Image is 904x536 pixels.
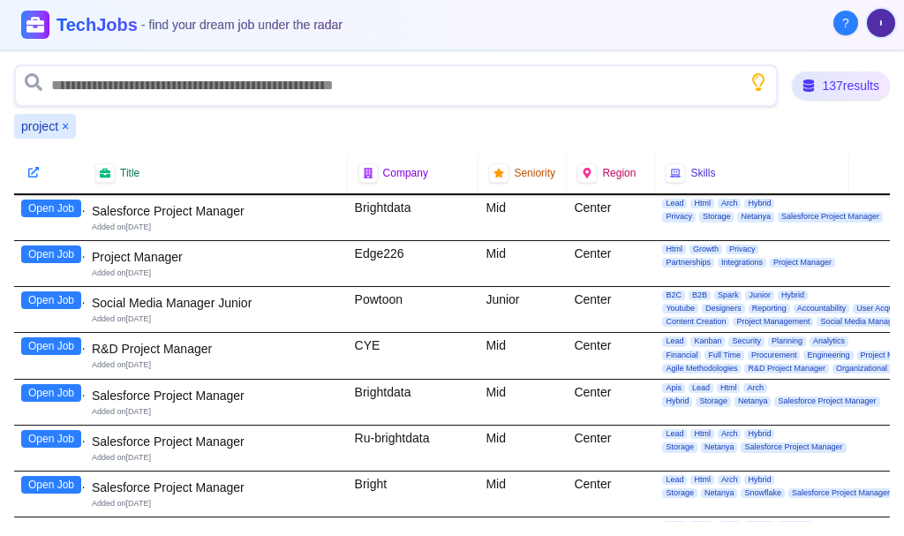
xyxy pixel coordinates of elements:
[726,245,759,254] span: Privacy
[120,166,139,180] span: Title
[92,202,341,220] div: Salesforce Project Manager
[744,521,774,531] span: Hybrid
[348,472,479,517] div: Bright
[92,294,341,312] div: Social Media Manager Junior
[704,351,744,360] span: Full Time
[734,396,772,406] span: Netanya
[690,336,725,346] span: Kanban
[92,479,341,496] div: Salesforce Project Manager
[21,384,81,402] button: Open Job
[718,521,742,531] span: Html
[748,351,801,360] span: Procurement
[514,166,555,180] span: Seniority
[774,396,879,406] span: Salesforce Project Manager
[567,333,655,379] div: Center
[348,241,479,286] div: Edge226
[141,18,343,32] span: - find your dream job under the radar
[662,245,686,254] span: Html
[865,7,897,39] button: User menu
[689,245,722,254] span: Growth
[794,304,850,313] span: Accountability
[92,406,341,418] div: Added on [DATE]
[701,488,738,498] span: Netanya
[792,72,890,100] div: 137 results
[750,73,767,91] button: Show search tips
[56,12,343,37] h1: TechJobs
[701,442,738,452] span: Netanya
[348,426,479,471] div: Ru-brightdata
[567,287,655,333] div: Center
[770,258,835,268] span: Project Manager
[833,11,858,35] button: About Techjobs
[714,291,742,300] span: Spark
[718,258,766,268] span: Integrations
[92,359,341,371] div: Added on [DATE]
[744,429,774,439] span: Hybrid
[567,426,655,471] div: Center
[478,195,567,240] div: Mid
[728,336,765,346] span: Security
[662,475,687,485] span: Lead
[662,351,701,360] span: Financial
[348,333,479,379] div: CYE
[699,212,734,222] span: Storage
[702,304,745,313] span: Designers
[478,333,567,379] div: Mid
[817,317,903,327] span: Social Media Manager
[21,291,81,309] button: Open Job
[810,336,848,346] span: Analytics
[92,387,341,404] div: Salesforce Project Manager
[690,166,715,180] span: Skills
[745,291,774,300] span: Junior
[348,287,479,333] div: Powtoon
[21,117,58,135] span: project
[778,521,813,531] span: Storage
[689,383,713,393] span: Lead
[21,245,81,263] button: Open Job
[348,195,479,240] div: Brightdata
[662,364,741,374] span: Agile Methodologies
[788,488,893,498] span: Salesforce Project Manager
[92,340,341,358] div: R&D Project Manager
[21,337,81,355] button: Open Job
[690,199,714,208] span: Html
[718,429,742,439] span: Arch
[21,476,81,494] button: Open Job
[92,433,341,450] div: Salesforce Project Manager
[718,475,742,485] span: Arch
[478,287,567,333] div: Junior
[567,241,655,286] div: Center
[662,291,685,300] span: B2C
[662,429,687,439] span: Lead
[92,313,341,325] div: Added on [DATE]
[741,442,846,452] span: Salesforce Project Manager
[92,498,341,510] div: Added on [DATE]
[662,304,698,313] span: Youtube
[662,488,697,498] span: Storage
[733,317,813,327] span: Project Management
[717,383,741,393] span: Html
[348,380,479,425] div: Brightdata
[689,521,714,531] span: Lead
[744,199,774,208] span: Hybrid
[92,452,341,464] div: Added on [DATE]
[662,383,685,393] span: Apis
[92,248,341,266] div: Project Manager
[383,166,428,180] span: Company
[741,488,785,498] span: Snowflake
[744,364,829,374] span: R&D Project Manager
[602,166,636,180] span: Region
[662,258,714,268] span: Partnerships
[92,268,341,279] div: Added on [DATE]
[803,351,853,360] span: Engineering
[662,521,686,531] span: Arch
[567,195,655,240] div: Center
[478,426,567,471] div: Mid
[696,396,731,406] span: Storage
[92,222,341,233] div: Added on [DATE]
[737,212,774,222] span: Netanya
[689,291,711,300] span: B2B
[718,199,742,208] span: Arch
[478,380,567,425] div: Mid
[749,304,790,313] span: Reporting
